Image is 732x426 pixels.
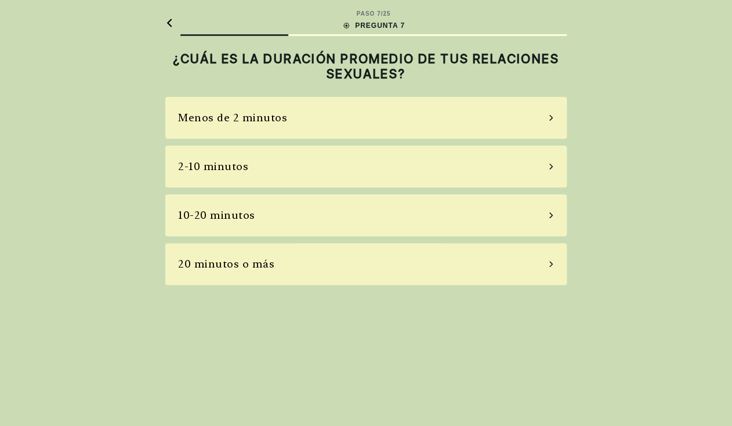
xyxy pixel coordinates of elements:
[165,51,567,82] h2: ¿CUÁL ES LA DURACIÓN PROMEDIO DE TUS RELACIONES SEXUALES?
[178,158,248,174] div: 2-10 minutos
[178,256,274,272] div: 20 minutos o más
[178,207,255,223] div: 10-20 minutos
[342,20,405,31] div: PREGUNTA 7
[178,110,287,125] div: Menos de 2 minutos
[357,9,391,18] div: PASO 7 / 25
